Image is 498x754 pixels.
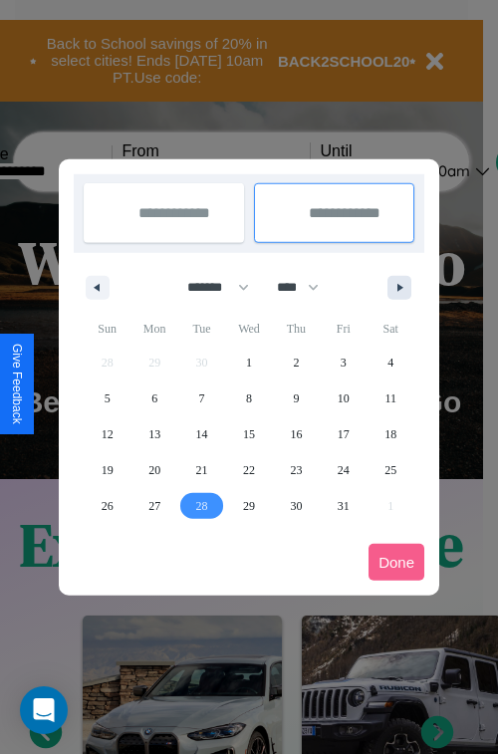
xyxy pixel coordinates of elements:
[273,345,320,380] button: 2
[151,380,157,416] span: 6
[130,416,177,452] button: 13
[225,380,272,416] button: 8
[102,452,114,488] span: 19
[320,345,367,380] button: 3
[84,488,130,524] button: 26
[387,345,393,380] span: 4
[105,380,111,416] span: 5
[148,488,160,524] span: 27
[320,488,367,524] button: 31
[225,416,272,452] button: 15
[243,452,255,488] span: 22
[130,313,177,345] span: Mon
[243,488,255,524] span: 29
[225,313,272,345] span: Wed
[178,313,225,345] span: Tue
[84,313,130,345] span: Sun
[273,313,320,345] span: Thu
[148,416,160,452] span: 13
[384,416,396,452] span: 18
[196,452,208,488] span: 21
[225,488,272,524] button: 29
[320,380,367,416] button: 10
[178,416,225,452] button: 14
[246,380,252,416] span: 8
[243,416,255,452] span: 15
[246,345,252,380] span: 1
[338,452,350,488] span: 24
[10,344,24,424] div: Give Feedback
[84,452,130,488] button: 19
[341,345,347,380] span: 3
[293,345,299,380] span: 2
[178,452,225,488] button: 21
[320,313,367,345] span: Fri
[290,452,302,488] span: 23
[84,380,130,416] button: 5
[84,416,130,452] button: 12
[368,416,414,452] button: 18
[368,380,414,416] button: 11
[199,380,205,416] span: 7
[20,686,68,734] div: Open Intercom Messenger
[369,544,424,581] button: Done
[384,452,396,488] span: 25
[196,416,208,452] span: 14
[338,488,350,524] span: 31
[293,380,299,416] span: 9
[130,488,177,524] button: 27
[102,488,114,524] span: 26
[196,488,208,524] span: 28
[320,416,367,452] button: 17
[290,416,302,452] span: 16
[178,380,225,416] button: 7
[273,488,320,524] button: 30
[338,380,350,416] span: 10
[148,452,160,488] span: 20
[225,452,272,488] button: 22
[130,452,177,488] button: 20
[178,488,225,524] button: 28
[338,416,350,452] span: 17
[384,380,396,416] span: 11
[273,416,320,452] button: 16
[320,452,367,488] button: 24
[368,452,414,488] button: 25
[102,416,114,452] span: 12
[225,345,272,380] button: 1
[368,345,414,380] button: 4
[130,380,177,416] button: 6
[273,380,320,416] button: 9
[290,488,302,524] span: 30
[368,313,414,345] span: Sat
[273,452,320,488] button: 23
